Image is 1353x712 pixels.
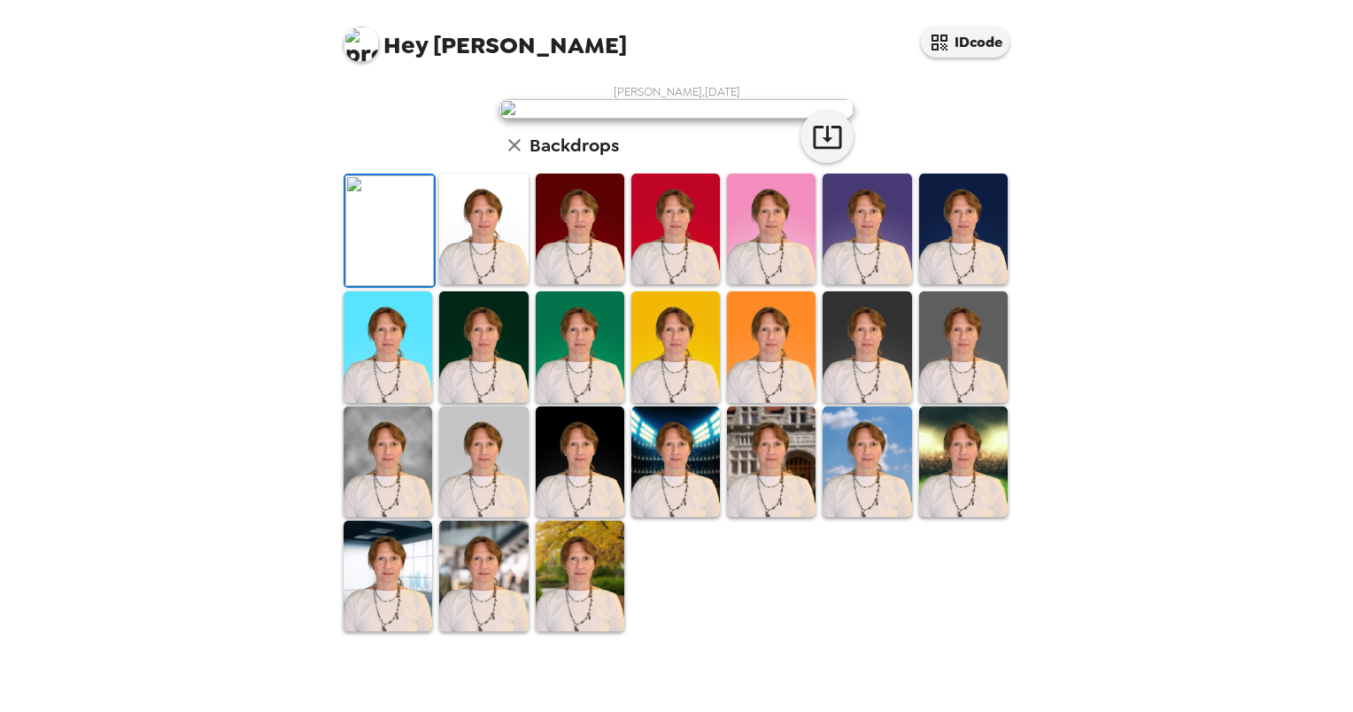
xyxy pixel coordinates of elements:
button: IDcode [921,27,1009,58]
img: profile pic [344,27,379,62]
img: user [499,99,854,119]
h6: Backdrops [530,131,619,159]
span: Hey [383,29,428,61]
span: [PERSON_NAME] , [DATE] [614,84,740,99]
span: [PERSON_NAME] [344,18,627,58]
img: Original [345,175,434,286]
